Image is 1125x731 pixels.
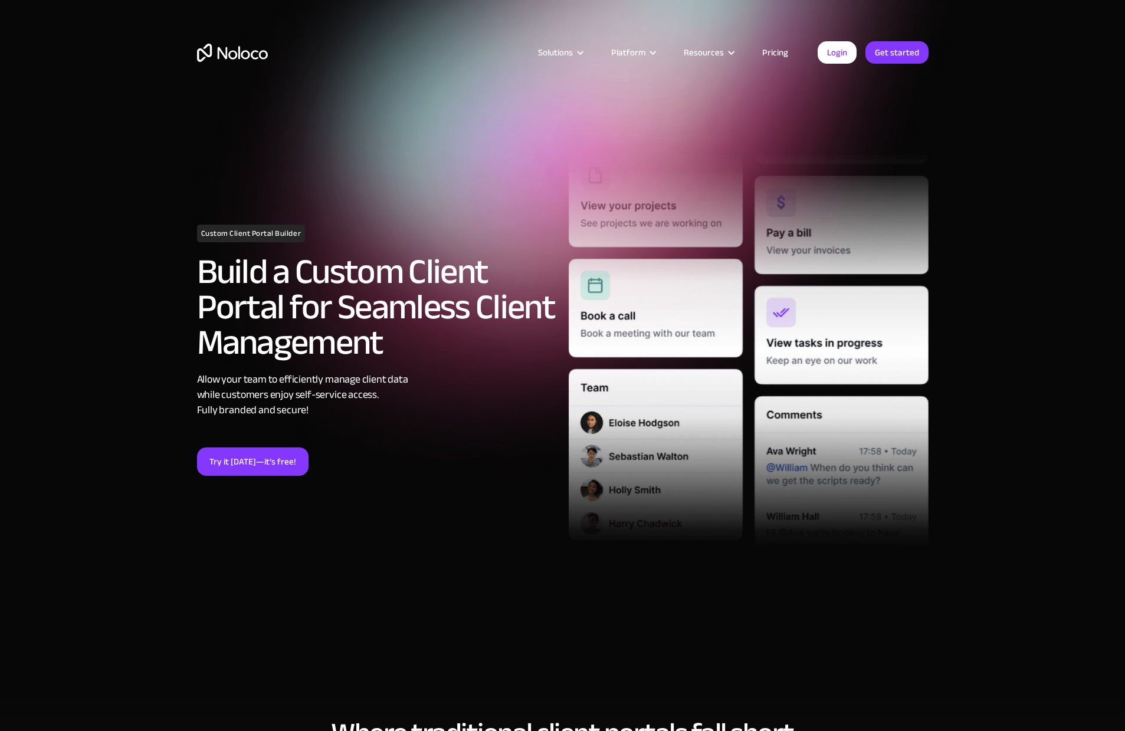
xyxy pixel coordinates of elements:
[747,45,803,60] a: Pricing
[197,372,557,418] div: Allow your team to efficiently manage client data while customers enjoy self-service access. Full...
[197,225,306,242] h1: Custom Client Portal Builder
[865,41,929,64] a: Get started
[684,45,724,60] div: Resources
[538,45,573,60] div: Solutions
[197,254,557,360] h2: Build a Custom Client Portal for Seamless Client Management
[197,447,309,476] a: Try it [DATE]—it’s free!
[197,44,268,62] a: home
[596,45,669,60] div: Platform
[523,45,596,60] div: Solutions
[611,45,645,60] div: Platform
[669,45,747,60] div: Resources
[818,41,857,64] a: Login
